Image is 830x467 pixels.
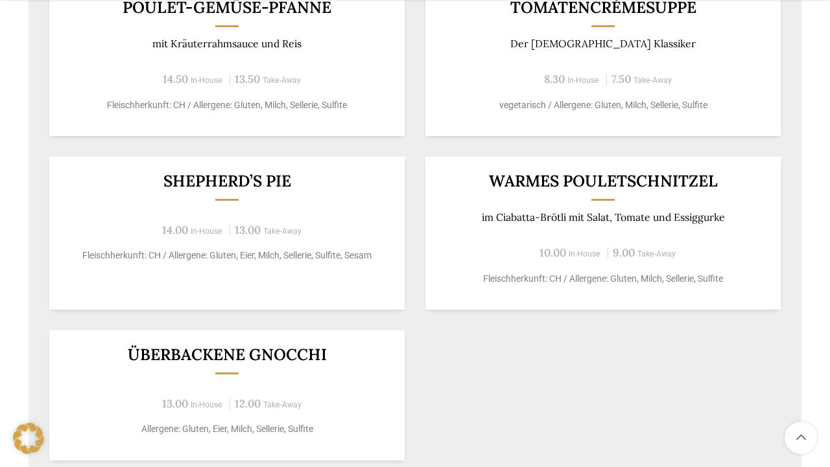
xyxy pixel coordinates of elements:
p: Fleischherkunft: CH / Allergene: Gluten, Milch, Sellerie, Sulfite [442,272,765,286]
span: 7.50 [611,72,631,86]
span: Take-Away [263,400,302,409]
span: 8.30 [544,72,565,86]
span: Take-Away [634,76,672,85]
span: In-House [191,227,222,236]
span: In-House [191,76,222,85]
a: Scroll to top button [785,422,817,454]
p: Fleischherkunft: CH / Allergene: Gluten, Milch, Sellerie, Sulfite [65,98,389,112]
p: vegetarisch / Allergene: Gluten, Milch, Sellerie, Sulfite [442,98,765,112]
span: 14.50 [163,72,188,86]
p: mit Kräuterrahmsauce und Reis [65,38,389,50]
span: 9.00 [613,245,635,260]
span: 12.00 [235,396,261,411]
h3: Überbackene Gnocchi [65,347,389,363]
span: 13.50 [235,72,260,86]
span: In-House [191,400,222,409]
h3: Warmes Pouletschnitzel [442,173,765,189]
p: im Ciabatta-Brötli mit Salat, Tomate und Essiggurke [442,211,765,223]
span: 10.00 [539,245,566,260]
p: Der [DEMOGRAPHIC_DATA] Klassiker [442,38,765,50]
span: 13.00 [162,396,188,411]
p: Allergene: Gluten, Eier, Milch, Sellerie, Sulfite [65,422,389,436]
span: In-House [569,249,600,258]
span: Take-Away [263,76,301,85]
p: Fleischherkunft: CH / Allergene: Gluten, Eier, Milch, Sellerie, Sulfite, Sesam [65,249,389,262]
span: Take-Away [263,227,302,236]
span: 14.00 [162,223,188,237]
h3: Shepherd’s Pie [65,173,389,189]
span: Take-Away [637,249,676,258]
span: In-House [567,76,599,85]
span: 13.00 [235,223,261,237]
